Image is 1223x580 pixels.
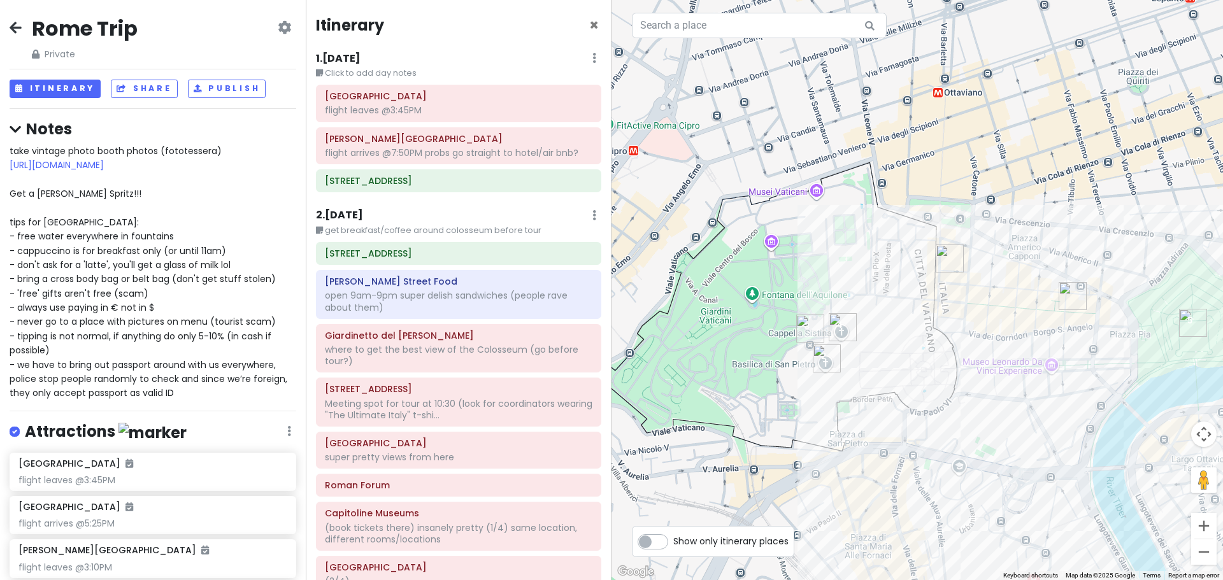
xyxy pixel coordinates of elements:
[632,13,887,38] input: Search a place
[1191,467,1217,493] button: Drag Pegman onto the map to open Street View
[316,15,384,35] h4: Itinerary
[325,398,592,421] div: Meeting spot for tour at 10:30 (look for coordinators wearing "The Ultimate Italy" t-shi...
[1003,571,1058,580] button: Keyboard shortcuts
[25,421,187,442] h4: Attractions
[325,90,592,102] h6: Dublin Airport
[32,47,138,61] span: Private
[1168,572,1219,579] a: Report a map error
[325,104,592,116] div: flight leaves @3:45PM
[325,437,592,449] h6: Palatine Hill
[10,80,101,98] button: Itinerary
[10,119,296,139] h4: Notes
[325,248,592,259] h6: Via Marmorata, 16
[1059,282,1087,310] div: Borghiciana Pastificio Artigianale
[325,344,592,367] div: where to get the best view of the Colosseum (go before tour?)
[796,315,824,343] div: Vatican City
[325,133,592,145] h6: Leonardo da Vinci International Airport
[325,276,592,287] h6: Mizio's Street Food
[188,80,266,98] button: Publish
[936,244,964,272] div: Pastasciutta
[111,80,177,98] button: Share
[589,18,599,33] button: Close
[673,534,789,548] span: Show only itinerary places
[18,518,287,529] div: flight arrives @5:25PM
[18,562,287,573] div: flight leaves @3:10PM
[316,224,601,237] small: get breakfast/coffee around colosseum before tour
[18,501,133,513] h6: [GEOGRAPHIC_DATA]
[201,546,209,555] i: Added to itinerary
[1191,513,1217,539] button: Zoom in
[125,502,133,511] i: Added to itinerary
[813,344,841,372] div: Saint Peter’s Basilica
[1179,309,1207,337] div: Castel Sant'Angelo
[10,145,290,400] span: take vintage photo booth photos (fototessera) Get a [PERSON_NAME] Spritz!!! tips for [GEOGRAPHIC_...
[32,15,138,42] h2: Rome Trip
[325,147,592,159] div: flight arrives @7:50PM probs go straight to hotel/air bnb?
[18,474,287,486] div: flight leaves @3:45PM
[615,563,657,580] img: Google
[615,563,657,580] a: Open this area in Google Maps (opens a new window)
[829,313,857,341] div: Sistine Chapel
[10,159,104,171] a: [URL][DOMAIN_NAME]
[1143,572,1161,579] a: Terms (opens in new tab)
[1191,539,1217,565] button: Zoom out
[125,459,133,468] i: Added to itinerary
[325,330,592,341] h6: Giardinetto del Monte Oppio
[1191,421,1217,447] button: Map camera controls
[316,67,601,80] small: Click to add day notes
[18,544,209,556] h6: [PERSON_NAME][GEOGRAPHIC_DATA]
[118,423,187,442] img: marker
[1066,572,1135,579] span: Map data ©2025 Google
[18,458,133,469] h6: [GEOGRAPHIC_DATA]
[589,15,599,36] span: Close itinerary
[325,507,592,519] h6: Capitoline Museums
[325,383,592,395] h6: Via del Colosseo, 31
[316,52,361,66] h6: 1 . [DATE]
[325,175,592,187] h6: Via Marmorata, 16
[325,522,592,545] div: (book tickets there) insanely pretty (1/4) same location, different rooms/locations
[325,451,592,463] div: super pretty views from here
[325,479,592,491] h6: Roman Forum
[325,290,592,313] div: open 9am-9pm super delish sandwiches (people rave about them)
[325,562,592,573] h6: Capitoline Hill
[316,209,363,222] h6: 2 . [DATE]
